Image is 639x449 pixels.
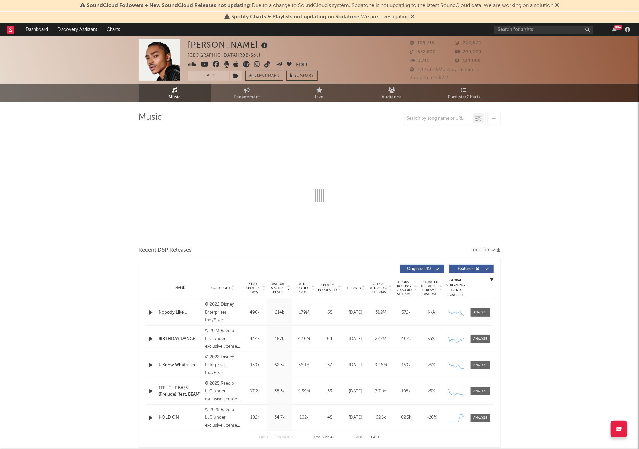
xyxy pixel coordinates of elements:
[205,380,241,403] div: © 2025 Raedio LLC under exclusive license to Atlantic Recording Corporation
[294,336,315,342] div: 42.6M
[159,285,202,290] div: Name
[283,84,356,102] a: Live
[318,388,341,395] div: 53
[370,309,392,316] div: 31.2M
[234,93,260,101] span: Engagement
[159,336,202,342] a: BIRTHDAY DANCE
[269,336,290,342] div: 187k
[318,362,341,368] div: 57
[294,362,315,368] div: 56.1M
[244,388,266,395] div: 97.2k
[317,436,321,439] span: to
[395,336,417,342] div: 402k
[159,362,202,368] a: U Know What's Up
[53,23,102,36] a: Discovery Assistant
[345,362,367,368] div: [DATE]
[244,282,262,294] span: 7 Day Spotify Plays
[205,327,241,351] div: © 2023 Raedio LLC under exclusive license to Atlantic Recording Corporation
[276,436,293,439] button: Previous
[446,278,466,298] div: Global Streaming Trend (Last 60D)
[269,388,290,395] div: 38.5k
[294,388,315,395] div: 4.59M
[448,93,480,101] span: Playlists/Charts
[245,71,283,81] a: Benchmark
[159,385,202,398] a: FEEL THE BA$S (Prelude) [feat. BEAM]
[410,41,435,45] span: 109,715
[421,414,443,421] div: ~ 20 %
[449,265,494,273] button: Features(6)
[255,72,280,80] span: Benchmark
[159,414,202,421] a: HOLD ON
[455,50,481,54] span: 299,000
[370,362,392,368] div: 9.46M
[428,84,501,102] a: Playlists/Charts
[318,336,341,342] div: 64
[421,280,439,296] span: Estimated % Playlist Streams Last Day
[294,309,315,316] div: 179M
[286,71,318,81] button: Summary
[421,309,443,316] div: N/A
[159,309,202,316] a: Nobody Like U
[269,309,290,316] div: 214k
[395,309,417,316] div: 572k
[306,434,342,442] div: 1 5 47
[87,3,250,8] span: SoundCloud Followers + New SoundCloud Releases not updating
[244,414,266,421] div: 102k
[410,50,436,54] span: 632,600
[259,436,269,439] button: First
[421,362,443,368] div: <5%
[269,362,290,368] div: 62.3k
[404,267,434,271] span: Originals ( 41 )
[356,84,428,102] a: Audience
[244,309,266,316] div: 490k
[345,309,367,316] div: [DATE]
[411,14,415,20] span: Dismiss
[421,336,443,342] div: <5%
[473,248,501,252] button: Export CSV
[345,414,367,421] div: [DATE]
[494,26,593,34] input: Search for artists
[188,39,270,50] div: [PERSON_NAME]
[315,93,324,101] span: Live
[205,353,241,377] div: © 2022 Disney Enterprises, Inc./Pixar
[395,362,417,368] div: 159k
[205,301,241,324] div: © 2022 Disney Enterprises, Inc./Pixar
[244,336,266,342] div: 444k
[345,336,367,342] div: [DATE]
[612,27,617,32] button: 99+
[231,14,409,20] span: : We are investigating
[21,23,53,36] a: Dashboard
[410,76,449,80] span: Jump Score: 67.2
[139,247,192,254] span: Recent DSP Releases
[188,52,268,59] div: [GEOGRAPHIC_DATA] | R&B/Soul
[370,336,392,342] div: 22.2M
[139,84,211,102] a: Music
[318,283,337,293] span: Spotify Popularity
[356,436,365,439] button: Next
[370,282,388,294] span: Global ATD Audio Streams
[371,436,380,439] button: Last
[269,282,286,294] span: Last Day Spotify Plays
[395,414,417,421] div: 62.5k
[169,93,181,101] span: Music
[404,116,473,121] input: Search by song name or URL
[455,59,481,63] span: 134,000
[244,362,266,368] div: 139k
[400,265,444,273] button: Originals(41)
[87,3,553,8] span: : Due to a change to SoundCloud's system, Sodatone is not updating to the latest SoundCloud data....
[211,84,283,102] a: Engagement
[614,25,622,30] div: 99 +
[345,388,367,395] div: [DATE]
[555,3,559,8] span: Dismiss
[410,68,479,72] span: 2,127,045 Monthly Listeners
[346,286,361,290] span: Released
[325,436,329,439] span: of
[454,267,484,271] span: Features ( 6 )
[188,71,229,81] button: Track
[102,23,125,36] a: Charts
[370,388,392,395] div: 7.74M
